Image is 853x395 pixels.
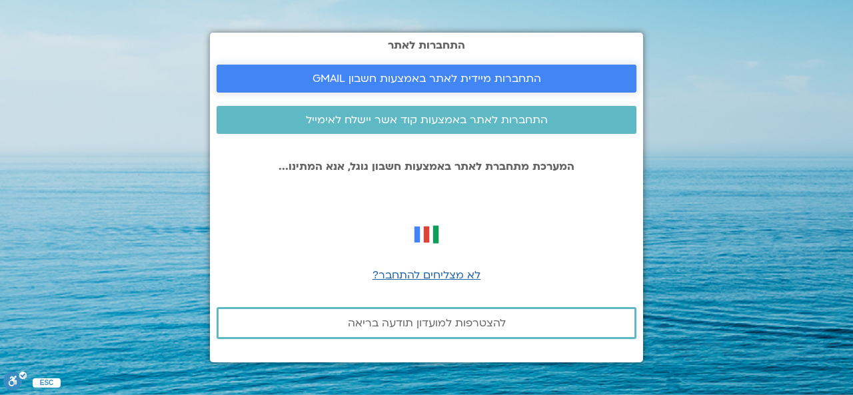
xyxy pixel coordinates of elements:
[217,39,636,51] h2: התחברות לאתר
[217,106,636,134] a: התחברות לאתר באמצעות קוד אשר יישלח לאימייל
[217,161,636,173] p: המערכת מתחברת לאתר באמצעות חשבון גוגל, אנא המתינו...
[373,268,480,282] a: לא מצליחים להתחבר?
[217,307,636,339] a: להצטרפות למועדון תודעה בריאה
[313,73,541,85] span: התחברות מיידית לאתר באמצעות חשבון GMAIL
[306,114,548,126] span: התחברות לאתר באמצעות קוד אשר יישלח לאימייל
[348,317,506,329] span: להצטרפות למועדון תודעה בריאה
[217,65,636,93] a: התחברות מיידית לאתר באמצעות חשבון GMAIL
